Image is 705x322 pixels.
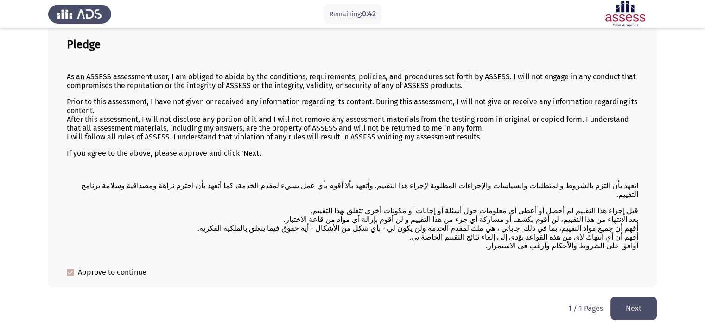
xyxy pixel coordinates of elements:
[594,1,657,27] img: Assessment logo of English Comprehension Module Assessment
[78,267,146,278] span: Approve to continue
[48,1,111,27] img: Assess Talent Management logo
[610,297,657,320] button: load next page
[330,8,376,20] p: Remaining:
[568,304,603,313] p: 1 / 1 Pages
[67,206,638,250] p: قبل إجراء هذا التقييم لم أحصل أو أعطي أي معلومات حول أسئلة أو إجابات أو مكونات أخرى تتعلق بهذا ال...
[67,149,638,158] p: If you agree to the above, please approve and click 'Next'.
[362,9,376,18] span: 0:42
[67,38,101,51] b: Pledge
[67,97,638,141] p: Prior to this assessment, I have not given or received any information regarding its content. Dur...
[67,181,638,199] p: اتعهد بأن التزم بالشروط والمتطلبات والسياسات والإجراءات المطلوبة لإجراء هذا التقييم. وأتعهد بألا ...
[67,72,638,90] p: As an ASSESS assessment user, I am obliged to abide by the conditions, requirements, policies, an...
